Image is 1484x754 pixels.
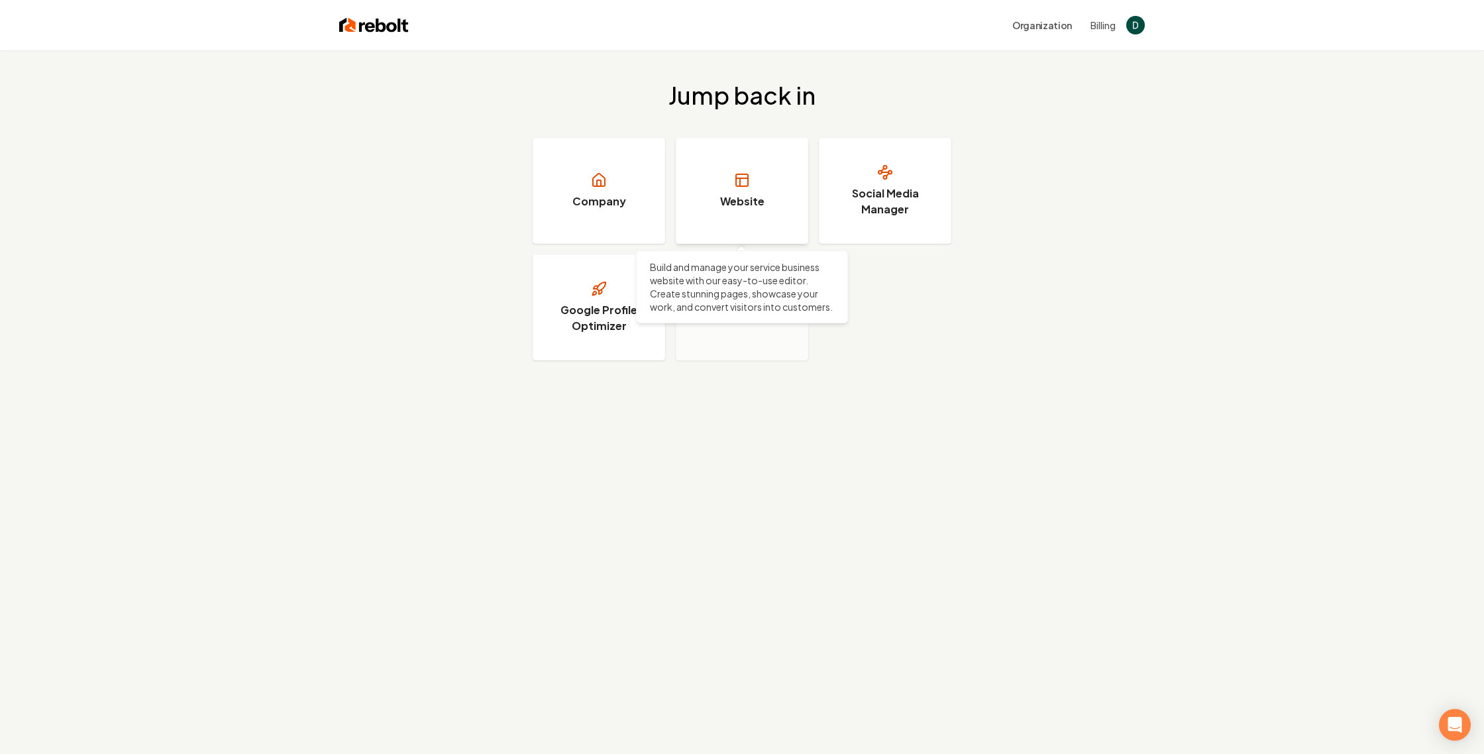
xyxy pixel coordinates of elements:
h3: Company [572,193,626,209]
a: Website [676,138,808,244]
a: Company [533,138,665,244]
img: Diana Hettwer [1126,16,1145,34]
div: Open Intercom Messenger [1439,709,1471,741]
a: Social Media Manager [819,138,951,244]
button: Open user button [1126,16,1145,34]
h2: Jump back in [668,82,816,109]
button: Organization [1004,13,1080,37]
a: Google Profile Optimizer [533,254,665,360]
button: Billing [1090,19,1116,32]
h3: Social Media Manager [835,186,935,217]
img: Rebolt Logo [339,16,409,34]
h3: Website [720,193,765,209]
p: Build and manage your service business website with our easy-to-use editor. Create stunning pages... [650,260,834,313]
h3: Google Profile Optimizer [549,302,649,334]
